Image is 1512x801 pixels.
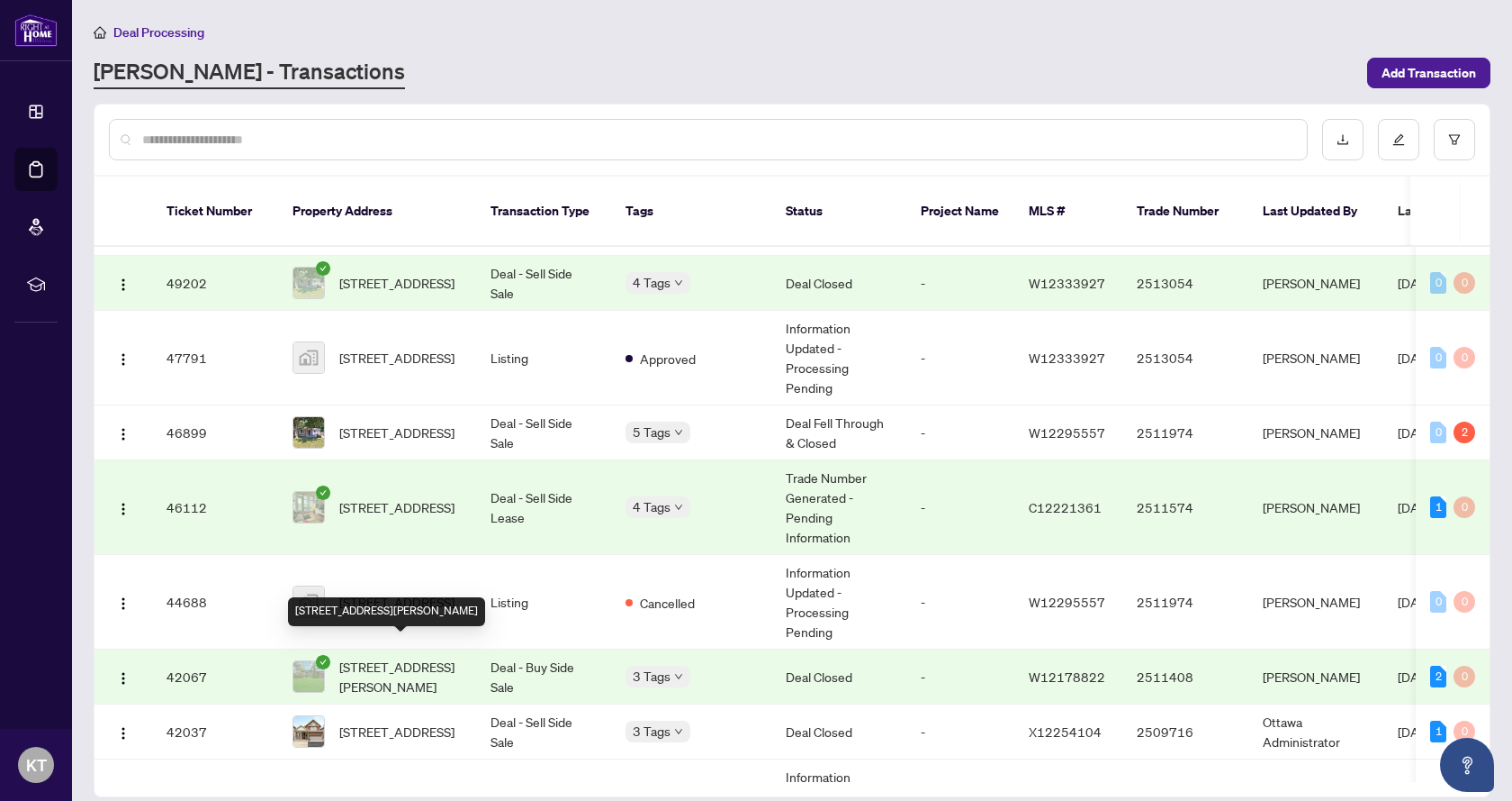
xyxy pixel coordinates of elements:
[94,26,106,39] span: home
[278,177,476,247] th: Property Address
[674,503,683,512] span: down
[771,460,906,555] td: Trade Number Generated - Pending Information
[316,261,330,276] span: check-circle
[1430,422,1446,443] div: 0
[1029,669,1105,685] span: W12178822
[116,671,130,686] img: Logo
[906,311,1014,405] td: -
[152,555,278,650] td: 44688
[293,268,324,298] img: thumbnail-img
[109,662,138,691] button: Logo
[339,497,454,517] span: [STREET_ADDRESS]
[633,666,670,687] span: 3 Tags
[109,717,138,746] button: Logo
[1029,724,1102,740] span: X12254104
[640,593,695,613] span: Cancelled
[109,493,138,522] button: Logo
[1453,272,1475,294] div: 0
[1122,650,1248,705] td: 2511408
[293,492,324,523] img: thumbnail-img
[476,555,611,650] td: Listing
[906,405,1014,460] td: -
[1430,496,1446,518] div: 1
[771,256,906,311] td: Deal Closed
[476,311,611,405] td: Listing
[1448,133,1461,146] span: filter
[906,177,1014,247] th: Project Name
[1430,666,1446,687] div: 2
[152,256,278,311] td: 49202
[1248,460,1383,555] td: [PERSON_NAME]
[611,177,771,247] th: Tags
[339,722,454,742] span: [STREET_ADDRESS]
[113,24,204,41] span: Deal Processing
[1453,496,1475,518] div: 0
[109,269,138,297] button: Logo
[674,278,683,287] span: down
[1378,119,1419,160] button: edit
[293,417,324,448] img: thumbnail-img
[1398,424,1437,441] span: [DATE]
[316,486,330,500] span: check-circle
[109,587,138,616] button: Logo
[1430,721,1446,742] div: 1
[109,343,138,372] button: Logo
[316,655,330,669] span: check-circle
[633,272,670,293] span: 4 Tags
[152,311,278,405] td: 47791
[14,14,58,47] img: logo
[1434,119,1475,160] button: filter
[1014,177,1122,247] th: MLS #
[152,405,278,460] td: 46899
[1248,650,1383,705] td: [PERSON_NAME]
[1367,58,1490,88] button: Add Transaction
[771,311,906,405] td: Information Updated - Processing Pending
[633,422,670,442] span: 5 Tags
[633,496,670,517] span: 4 Tags
[640,349,696,369] span: Approved
[1122,177,1248,247] th: Trade Number
[1398,499,1437,515] span: [DATE]
[339,592,454,612] span: [STREET_ADDRESS]
[906,460,1014,555] td: -
[1430,591,1446,613] div: 0
[1122,555,1248,650] td: 2511974
[1398,594,1437,610] span: [DATE]
[293,342,324,373] img: thumbnail-img
[1453,666,1475,687] div: 0
[152,650,278,705] td: 42067
[1398,275,1437,291] span: [DATE]
[1029,594,1105,610] span: W12295557
[674,672,683,681] span: down
[152,460,278,555] td: 46112
[1453,422,1475,443] div: 2
[771,650,906,705] td: Deal Closed
[1440,738,1494,792] button: Open asap
[1122,311,1248,405] td: 2513054
[1248,256,1383,311] td: [PERSON_NAME]
[1248,405,1383,460] td: [PERSON_NAME]
[771,705,906,760] td: Deal Closed
[1453,591,1475,613] div: 0
[906,555,1014,650] td: -
[1322,119,1363,160] button: download
[1453,347,1475,369] div: 0
[288,597,485,626] div: [STREET_ADDRESS][PERSON_NAME]
[116,278,130,292] img: Logo
[1122,460,1248,555] td: 2511574
[476,650,611,705] td: Deal - Buy Side Sale
[1398,201,1507,221] span: Last Modified Date
[906,256,1014,311] td: -
[633,721,670,742] span: 3 Tags
[771,555,906,650] td: Information Updated - Processing Pending
[476,256,611,311] td: Deal - Sell Side Sale
[1248,705,1383,760] td: Ottawa Administrator
[1029,424,1105,441] span: W12295557
[94,57,405,89] a: [PERSON_NAME] - Transactions
[339,348,454,368] span: [STREET_ADDRESS]
[476,177,611,247] th: Transaction Type
[1122,256,1248,311] td: 2513054
[674,428,683,437] span: down
[109,418,138,447] button: Logo
[116,726,130,741] img: Logo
